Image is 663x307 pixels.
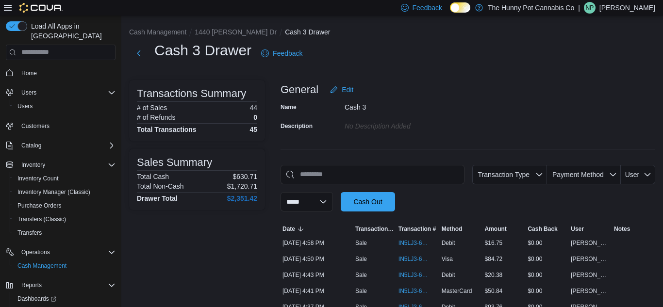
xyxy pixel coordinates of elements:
[129,28,186,36] button: Cash Management
[398,271,428,279] span: IN5LJ3-6157045
[10,212,119,226] button: Transfers (Classic)
[14,293,116,305] span: Dashboards
[485,271,503,279] span: $20.38
[282,225,295,233] span: Date
[10,199,119,212] button: Purchase Orders
[398,237,438,249] button: IN5LJ3-6157172
[14,200,66,211] a: Purchase Orders
[195,28,277,36] button: 1440 [PERSON_NAME] Dr
[14,213,116,225] span: Transfers (Classic)
[342,85,353,95] span: Edit
[21,248,50,256] span: Operations
[353,223,397,235] button: Transaction Type
[398,285,438,297] button: IN5LJ3-6157029
[571,225,584,233] span: User
[17,159,116,171] span: Inventory
[281,122,313,130] label: Description
[17,246,116,258] span: Operations
[17,295,56,303] span: Dashboards
[442,225,463,233] span: Method
[10,226,119,240] button: Transfers
[450,2,470,13] input: Dark Mode
[21,161,45,169] span: Inventory
[440,223,483,235] button: Method
[17,279,46,291] button: Reports
[2,66,119,80] button: Home
[17,215,66,223] span: Transfers (Classic)
[341,192,395,211] button: Cash Out
[17,188,90,196] span: Inventory Manager (Classic)
[273,48,302,58] span: Feedback
[14,200,116,211] span: Purchase Orders
[281,285,353,297] div: [DATE] 4:41 PM
[17,229,42,237] span: Transfers
[281,237,353,249] div: [DATE] 4:58 PM
[14,186,94,198] a: Inventory Manager (Classic)
[442,271,455,279] span: Debit
[137,173,169,180] h6: Total Cash
[14,260,70,272] a: Cash Management
[129,27,655,39] nav: An example of EuiBreadcrumbs
[621,165,655,184] button: User
[21,142,41,149] span: Catalog
[14,173,63,184] a: Inventory Count
[17,120,53,132] a: Customers
[281,84,318,96] h3: General
[345,99,475,111] div: Cash 3
[398,255,428,263] span: IN5LJ3-6157105
[14,227,116,239] span: Transfers
[17,159,49,171] button: Inventory
[27,21,116,41] span: Load All Apps in [GEOGRAPHIC_DATA]
[526,285,569,297] div: $0.00
[17,120,116,132] span: Customers
[2,86,119,99] button: Users
[413,3,442,13] span: Feedback
[355,239,367,247] p: Sale
[2,278,119,292] button: Reports
[154,41,251,60] h1: Cash 3 Drawer
[129,44,149,63] button: Next
[397,223,440,235] button: Transaction #
[17,175,59,182] span: Inventory Count
[355,225,395,233] span: Transaction Type
[249,126,257,133] h4: 45
[21,122,50,130] span: Customers
[625,171,640,178] span: User
[571,271,610,279] span: [PERSON_NAME]
[137,182,184,190] h6: Total Non-Cash
[17,246,54,258] button: Operations
[253,113,257,121] p: 0
[19,3,63,13] img: Cova
[355,287,367,295] p: Sale
[17,87,40,98] button: Users
[2,119,119,133] button: Customers
[355,271,367,279] p: Sale
[17,262,66,270] span: Cash Management
[281,269,353,281] div: [DATE] 4:43 PM
[398,287,428,295] span: IN5LJ3-6157029
[547,165,621,184] button: Payment Method
[17,140,116,151] span: Catalog
[281,223,353,235] button: Date
[137,104,167,112] h6: # of Sales
[14,100,36,112] a: Users
[21,281,42,289] span: Reports
[17,67,41,79] a: Home
[526,237,569,249] div: $0.00
[17,87,116,98] span: Users
[137,126,197,133] h4: Total Transactions
[137,88,246,99] h3: Transactions Summary
[398,239,428,247] span: IN5LJ3-6157172
[2,158,119,172] button: Inventory
[326,80,357,99] button: Edit
[14,186,116,198] span: Inventory Manager (Classic)
[10,99,119,113] button: Users
[472,165,547,184] button: Transaction Type
[10,185,119,199] button: Inventory Manager (Classic)
[281,103,297,111] label: Name
[345,118,475,130] div: No Description added
[232,173,257,180] p: $630.71
[571,287,610,295] span: [PERSON_NAME]
[599,2,655,14] p: [PERSON_NAME]
[485,255,503,263] span: $84.72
